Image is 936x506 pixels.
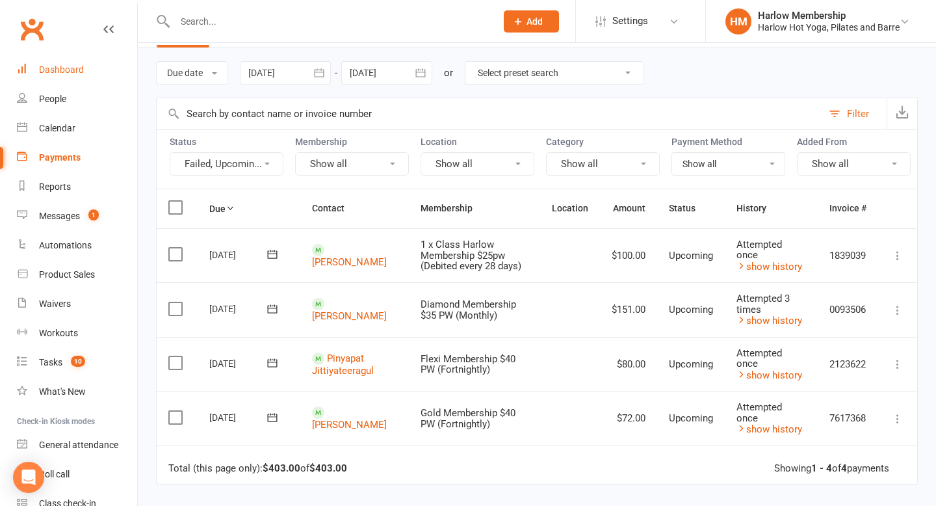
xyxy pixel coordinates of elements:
[811,462,832,474] strong: 1 - 4
[818,282,878,337] td: 0093506
[17,319,137,348] a: Workouts
[736,347,782,370] span: Attempted once
[39,440,118,450] div: General attendance
[171,12,487,31] input: Search...
[17,289,137,319] a: Waivers
[17,172,137,202] a: Reports
[170,152,283,176] button: Failed, Upcomin...
[170,137,283,147] label: Status
[546,152,660,176] button: Show all
[421,299,516,321] span: Diamond Membership $35 PW (Monthly)
[39,386,86,397] div: What's New
[88,209,99,220] span: 1
[818,391,878,446] td: 7617368
[209,407,269,427] div: [DATE]
[725,8,751,34] div: HM
[17,55,137,85] a: Dashboard
[818,228,878,283] td: 1839039
[17,143,137,172] a: Payments
[39,181,71,192] div: Reports
[421,137,534,147] label: Location
[198,189,300,228] th: Due
[39,269,95,280] div: Product Sales
[17,460,137,489] a: Roll call
[540,189,600,228] th: Location
[774,463,889,474] div: Showing of payments
[17,114,137,143] a: Calendar
[841,462,847,474] strong: 4
[312,353,374,377] a: Pinyapat Jittiyateeragul
[39,152,81,163] div: Payments
[736,261,802,273] a: show history
[39,64,84,75] div: Dashboard
[818,189,878,228] th: Invoice #
[168,463,347,474] div: Total (this page only): of
[504,10,559,33] button: Add
[71,356,85,367] span: 10
[797,152,911,176] button: Show all
[600,282,657,337] td: $151.00
[39,328,78,338] div: Workouts
[312,419,387,431] a: [PERSON_NAME]
[736,315,802,326] a: show history
[156,61,228,85] button: Due date
[669,250,713,261] span: Upcoming
[612,7,648,36] span: Settings
[736,401,782,424] span: Attempted once
[669,412,713,424] span: Upcoming
[736,239,782,261] span: Attempted once
[600,189,657,228] th: Amount
[797,137,911,147] label: Added From
[736,423,802,435] a: show history
[600,391,657,446] td: $72.00
[13,462,44,493] div: Open Intercom Messenger
[209,353,269,373] div: [DATE]
[209,245,269,265] div: [DATE]
[17,431,137,460] a: General attendance kiosk mode
[16,13,48,46] a: Clubworx
[758,10,900,21] div: Harlow Membership
[421,353,515,376] span: Flexi Membership $40 PW (Fortnightly)
[818,337,878,392] td: 2123622
[600,228,657,283] td: $100.00
[546,137,660,147] label: Category
[295,137,409,147] label: Membership
[421,239,521,272] span: 1 x Class Harlow Membership $25pw (Debited every 28 days)
[526,16,543,27] span: Add
[312,256,387,268] a: [PERSON_NAME]
[39,211,80,221] div: Messages
[671,137,785,147] label: Payment Method
[17,348,137,377] a: Tasks 10
[725,189,818,228] th: History
[209,299,269,319] div: [DATE]
[39,357,62,367] div: Tasks
[39,123,75,133] div: Calendar
[600,337,657,392] td: $80.00
[312,310,387,322] a: [PERSON_NAME]
[736,369,802,381] a: show history
[157,98,822,129] input: Search by contact name or invoice number
[409,189,540,228] th: Membership
[300,189,409,228] th: Contact
[669,304,713,315] span: Upcoming
[17,202,137,231] a: Messages 1
[847,106,869,122] div: Filter
[39,94,66,104] div: People
[309,462,347,474] strong: $403.00
[421,152,534,176] button: Show all
[17,85,137,114] a: People
[736,293,790,315] span: Attempted 3 times
[758,21,900,33] div: Harlow Hot Yoga, Pilates and Barre
[17,377,137,406] a: What's New
[17,231,137,260] a: Automations
[822,98,887,129] button: Filter
[421,407,515,430] span: Gold Membership $40 PW (Fortnightly)
[295,152,409,176] button: Show all
[669,358,713,370] span: Upcoming
[39,469,70,479] div: Roll call
[263,462,300,474] strong: $403.00
[39,240,92,250] div: Automations
[657,189,725,228] th: Status
[17,260,137,289] a: Product Sales
[39,299,71,309] div: Waivers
